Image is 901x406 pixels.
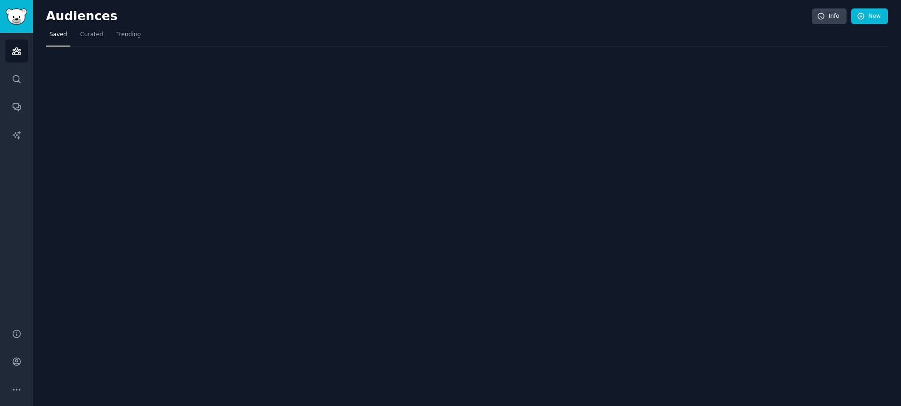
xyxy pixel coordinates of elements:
span: Trending [116,31,141,39]
span: Saved [49,31,67,39]
a: Trending [113,27,144,47]
h2: Audiences [46,9,812,24]
a: Curated [77,27,107,47]
a: Saved [46,27,70,47]
img: GummySearch logo [6,8,27,25]
a: New [851,8,888,24]
a: Info [812,8,847,24]
span: Curated [80,31,103,39]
